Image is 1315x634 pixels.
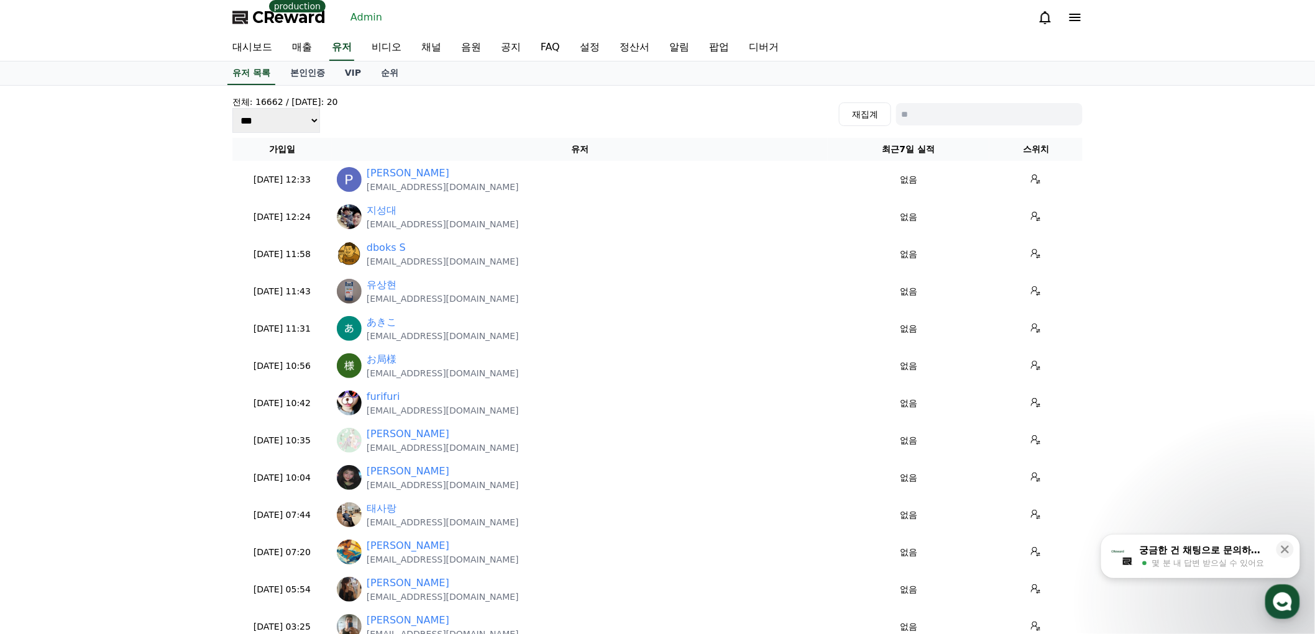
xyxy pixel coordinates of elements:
[531,35,570,61] a: FAQ
[237,620,327,633] p: [DATE] 03:25
[237,546,327,559] p: [DATE] 07:20
[367,218,519,230] p: [EMAIL_ADDRESS][DOMAIN_NAME]
[491,35,531,61] a: 공지
[833,248,984,261] p: 없음
[237,285,327,298] p: [DATE] 11:43
[367,278,396,292] a: 유상현
[39,412,47,422] span: 홈
[237,509,327,522] p: [DATE] 07:44
[989,138,1083,161] th: 스위치
[252,7,326,27] span: CReward
[367,464,449,479] a: [PERSON_NAME]
[232,7,326,27] a: CReward
[4,394,82,425] a: 홈
[367,292,519,305] p: [EMAIL_ADDRESS][DOMAIN_NAME]
[192,412,207,422] span: 설정
[833,211,984,224] p: 없음
[371,61,408,85] a: 순위
[237,434,327,447] p: [DATE] 10:35
[337,279,362,304] img: https://cdn.creward.net/profile/user/YY08Aug 28, 2025114400_25c02cb7700fa483f3d64945447251fb7132c...
[237,322,327,335] p: [DATE] 11:31
[237,173,327,186] p: [DATE] 12:33
[337,577,362,602] img: https://lh3.googleusercontent.com/a/ACg8ocIhyjTk7SwlDenPwRtmSu-XRx-DrBiTaQz-5xEH5tedQNeGOfAM=s96-c
[833,583,984,596] p: 없음
[282,35,322,61] a: 매출
[367,181,519,193] p: [EMAIL_ADDRESS][DOMAIN_NAME]
[833,360,984,373] p: 없음
[222,35,282,61] a: 대시보드
[367,166,449,181] a: [PERSON_NAME]
[367,479,519,491] p: [EMAIL_ADDRESS][DOMAIN_NAME]
[367,240,406,255] a: dboks S
[833,397,984,410] p: 없음
[237,211,327,224] p: [DATE] 12:24
[659,35,699,61] a: 알림
[367,255,519,268] p: [EMAIL_ADDRESS][DOMAIN_NAME]
[570,35,610,61] a: 설정
[367,404,519,417] p: [EMAIL_ADDRESS][DOMAIN_NAME]
[367,516,519,528] p: [EMAIL_ADDRESS][DOMAIN_NAME]
[739,35,789,61] a: 디버거
[337,502,362,527] img: http://k.kakaocdn.net/dn/voeM2/btsMaR2P06Q/NdSMzGwo0JMyukRADm5Fpk/img_640x640.jpg
[367,553,519,566] p: [EMAIL_ADDRESS][DOMAIN_NAME]
[699,35,739,61] a: 팝업
[833,471,984,484] p: 없음
[362,35,411,61] a: 비디오
[337,353,362,378] img: https://lh3.googleusercontent.com/a/ACg8ocIVA9nRx04R9aGA8si0z9_xsXLnhHO-MDN2-_FG_N-TcnYFtQ=s96-c
[237,397,327,410] p: [DATE] 10:42
[833,546,984,559] p: 없음
[367,330,519,342] p: [EMAIL_ADDRESS][DOMAIN_NAME]
[411,35,451,61] a: 채널
[833,285,984,298] p: 없음
[451,35,491,61] a: 음원
[833,620,984,633] p: 없음
[114,413,129,423] span: 대화
[337,540,362,564] img: https://lh3.googleusercontent.com/a/ACg8ocL5oFZFfG6hH-PAbg7JhLB4ZKl47mg4_JBMZNOr676Dmv43DZn2mQ=s96-c
[833,173,984,186] p: 없음
[280,61,335,85] a: 본인인증
[337,428,362,453] img: https://lh3.googleusercontent.com/a-/ALV-UjWSBhHc6h6Yc3qJP8cKpHxaNCjNjbJ2Xu_XtLJQu3pJ3atP-qUIC2kQ...
[232,138,332,161] th: 가입일
[833,509,984,522] p: 없음
[367,389,400,404] a: furifuri
[367,501,396,516] a: 태사랑
[346,7,387,27] a: Admin
[335,61,371,85] a: VIP
[329,35,354,61] a: 유저
[367,576,449,591] a: [PERSON_NAME]
[237,248,327,261] p: [DATE] 11:58
[367,315,396,330] a: あきこ
[337,316,362,341] img: https://lh3.googleusercontent.com/a/ACg8ocJNfgeBX9eyAW9YK4PnyI9vba2dSmNTRZu3hFUUhdEranCmrw=s96-c
[332,138,828,161] th: 유저
[839,102,891,126] button: 재집계
[82,394,160,425] a: 대화
[237,471,327,484] p: [DATE] 10:04
[337,204,362,229] img: https://lh3.googleusercontent.com/a/ACg8ocK3N-y9xCbak0OwP9Ir83zmaXUxEEPmFAzV9Y8iJMnDXs3Yvyfe=s96-c
[227,61,275,85] a: 유저 목록
[237,583,327,596] p: [DATE] 05:54
[367,538,449,553] a: [PERSON_NAME]
[232,96,338,108] h4: 전체: 16662 / [DATE]: 20
[160,394,239,425] a: 설정
[337,391,362,415] img: https://lh3.googleusercontent.com/a/ACg8ocLBE1_y10pnDF1qNaGCq0PCWDUrpWSPw33uJZnTqMSfYNgjcxY=s96-c
[367,203,396,218] a: 지성대
[367,591,519,603] p: [EMAIL_ADDRESS][DOMAIN_NAME]
[337,167,362,192] img: https://lh3.googleusercontent.com/a/ACg8ocLrikpRBfg4hTBTP1nBLS3IRNAotjIk_GzVnoIM5HB0POahFQ=s96-c
[367,613,449,628] a: [PERSON_NAME]
[828,138,989,161] th: 최근7일 실적
[367,427,449,442] a: [PERSON_NAME]
[237,360,327,373] p: [DATE] 10:56
[367,442,519,454] p: [EMAIL_ADDRESS][DOMAIN_NAME]
[337,242,362,266] img: https://cdn.creward.net/profile/user/YY08Aug 28, 2025115911_e5f7c0f5c8444a44571af261eee197d89caca...
[833,434,984,447] p: 없음
[367,367,519,379] p: [EMAIL_ADDRESS][DOMAIN_NAME]
[610,35,659,61] a: 정산서
[833,322,984,335] p: 없음
[367,352,396,367] a: お局様
[337,465,362,490] img: http://k.kakaocdn.net/dn/CuEjd/btsPfiLz26R/tNLoijLIM3nrpKwIq2wJF0/img_640x640.jpg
